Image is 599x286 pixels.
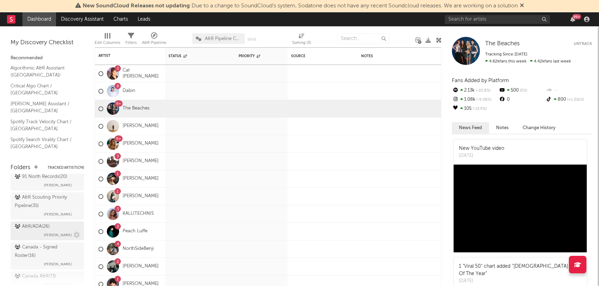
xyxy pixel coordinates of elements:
div: Canada A&R ( 73 ) [15,272,56,281]
a: NorthSideBenji [123,246,154,252]
a: [PERSON_NAME] [123,158,159,164]
a: Discovery Assistant [56,12,109,26]
a: 91 North Records(20)[PERSON_NAME] [11,172,84,191]
a: [PERSON_NAME] Assistant / [GEOGRAPHIC_DATA] [11,100,77,114]
div: Edit Columns [95,39,120,47]
div: 1 "Viral 50" chart added [459,263,571,278]
button: Notes [489,122,516,134]
div: Folders [11,164,30,172]
div: Canada - Signed Roster ( 16 ) [15,243,78,260]
a: [PERSON_NAME] [123,193,159,199]
div: 105 [452,104,498,113]
input: Search... [337,33,390,44]
div: 91 North Records ( 20 ) [15,173,67,181]
span: Fans Added by Platform [452,78,509,83]
div: [DATE] [459,278,571,285]
a: Dashboard [22,12,56,26]
div: Filters [125,39,137,47]
div: 500 [498,86,545,95]
div: 99 + [572,14,581,19]
span: -13.9 % [471,107,487,111]
span: [PERSON_NAME] [44,181,72,189]
a: [PERSON_NAME] [123,123,159,129]
div: Sorting (3) [292,30,311,50]
a: Leads [133,12,155,26]
div: Artist [98,54,151,58]
a: Peach Luffe [123,228,147,234]
span: New SoundCloud Releases not updating [83,3,190,9]
div: My Discovery Checklist [11,39,84,47]
div: 2.13k [452,86,498,95]
div: Source [291,54,337,58]
span: -9.08 % [475,98,491,102]
div: [DATE] [459,152,504,159]
span: Dismiss [520,3,524,9]
button: Save [247,38,256,41]
span: 0 % [519,89,527,93]
div: 800 [545,95,592,104]
button: Tracked Artists(74) [48,166,84,169]
a: KALLITECHNIS [123,211,154,217]
button: News Feed [452,122,489,134]
span: : Due to a change to SoundCloud's system, Sodatone does not have any recent Soundcloud releases. ... [83,3,518,9]
a: Spotify Track Velocity Chart / [GEOGRAPHIC_DATA] [11,118,77,132]
span: The Beaches [485,41,520,47]
a: [PERSON_NAME] [123,141,159,147]
span: -20.8 % [475,89,490,93]
div: Sorting ( 3 ) [292,39,311,47]
a: Canada - Signed Roster(16)[PERSON_NAME] [11,242,84,270]
a: [PERSON_NAME] [123,264,159,270]
a: [PERSON_NAME] [123,176,159,182]
a: Dabin [123,88,135,94]
div: 0 [498,95,545,104]
a: Critical Algo Chart / [GEOGRAPHIC_DATA] [11,82,77,97]
input: Search for artists [445,15,550,24]
span: 4.42k fans last week [485,59,571,64]
span: [PERSON_NAME] [44,231,72,239]
div: Edit Columns [95,30,120,50]
div: -- [545,86,592,95]
span: A&R Pipeline Collaboration [205,36,241,41]
div: 1.08k [452,95,498,104]
div: Status [168,54,214,58]
button: 99+ [570,16,575,22]
div: A&R Pipeline [142,39,166,47]
a: Algorithmic A&R Assistant ([GEOGRAPHIC_DATA]) [11,64,77,79]
div: New YouTube video [459,145,504,152]
div: Recommended [11,54,84,62]
div: A&R/ADA ( 26 ) [15,222,50,231]
div: Filters [125,30,137,50]
a: "[DEMOGRAPHIC_DATA] Of The Year" [459,264,568,276]
div: A&R Scouting Priority Pipeline ( 35 ) [15,193,78,210]
span: [PERSON_NAME] [44,210,72,219]
div: Priority [239,54,267,58]
span: Tracking Since: [DATE] [485,52,527,56]
a: A&R/ADA(26)[PERSON_NAME] [11,221,84,240]
a: Spotify Search Virality Chart / [GEOGRAPHIC_DATA] [11,136,77,150]
button: Change History [516,122,563,134]
a: Charts [109,12,133,26]
a: A&R Scouting Priority Pipeline(35)[PERSON_NAME] [11,192,84,220]
div: Notes [361,54,431,58]
span: [PERSON_NAME] [44,260,72,268]
span: 4.62k fans this week [485,59,526,64]
a: The Beaches [123,106,150,112]
a: Cat [PERSON_NAME] [123,68,161,80]
a: The Beaches [485,40,520,47]
button: Untrack [574,40,592,47]
span: +1.01k % [566,98,584,102]
div: A&R Pipeline [142,30,166,50]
